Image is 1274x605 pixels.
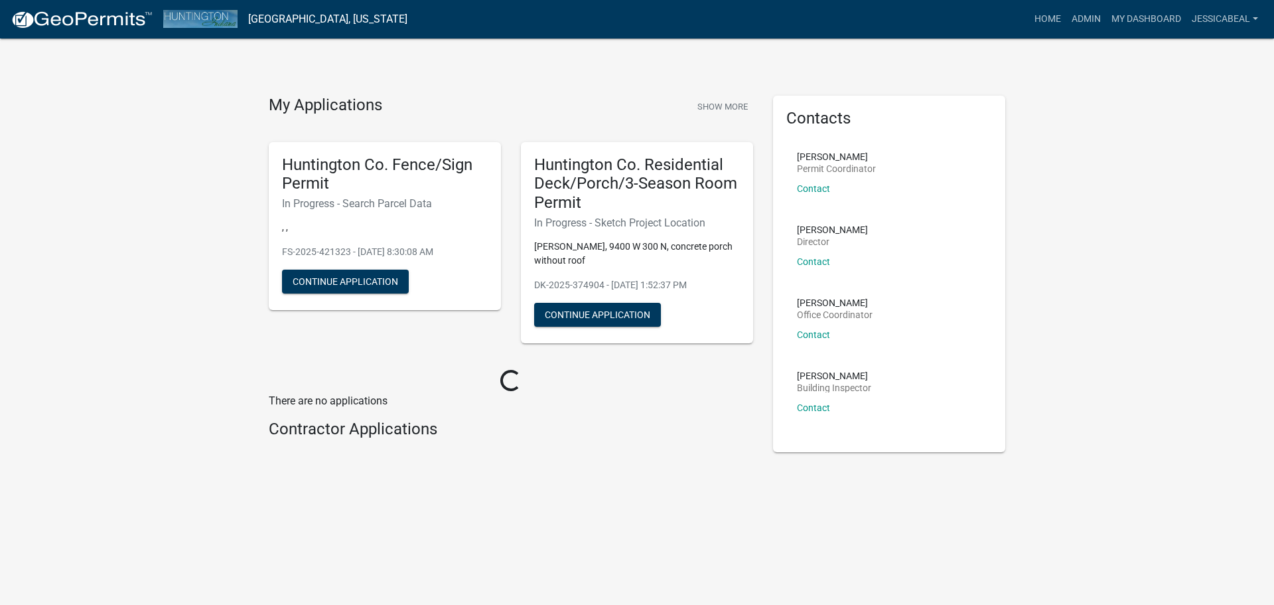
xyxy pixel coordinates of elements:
[534,303,661,327] button: Continue Application
[282,270,409,294] button: Continue Application
[1066,7,1106,32] a: Admin
[797,237,868,246] p: Director
[1106,7,1186,32] a: My Dashboard
[797,152,876,161] p: [PERSON_NAME]
[797,298,873,307] p: [PERSON_NAME]
[248,8,407,31] a: [GEOGRAPHIC_DATA], [US_STATE]
[797,329,830,340] a: Contact
[534,278,740,292] p: DK-2025-374904 - [DATE] 1:52:37 PM
[1186,7,1263,32] a: JessicaBeal
[269,393,753,409] p: There are no applications
[282,197,488,210] h6: In Progress - Search Parcel Data
[269,420,753,439] h4: Contractor Applications
[797,371,871,381] p: [PERSON_NAME]
[163,10,238,28] img: Huntington County, Indiana
[282,220,488,234] p: , ,
[282,245,488,259] p: FS-2025-421323 - [DATE] 8:30:08 AM
[797,383,871,392] p: Building Inspector
[797,225,868,234] p: [PERSON_NAME]
[269,96,382,116] h4: My Applications
[797,164,876,173] p: Permit Coordinator
[692,96,753,118] button: Show More
[797,183,830,194] a: Contact
[534,155,740,213] h5: Huntington Co. Residential Deck/Porch/3-Season Room Permit
[534,216,740,229] h6: In Progress - Sketch Project Location
[269,420,753,444] wm-workflow-list-section: Contractor Applications
[786,109,992,128] h5: Contacts
[797,402,830,413] a: Contact
[797,256,830,267] a: Contact
[282,155,488,194] h5: Huntington Co. Fence/Sign Permit
[1029,7,1066,32] a: Home
[797,310,873,319] p: Office Coordinator
[534,240,740,268] p: [PERSON_NAME], 9400 W 300 N, concrete porch without roof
